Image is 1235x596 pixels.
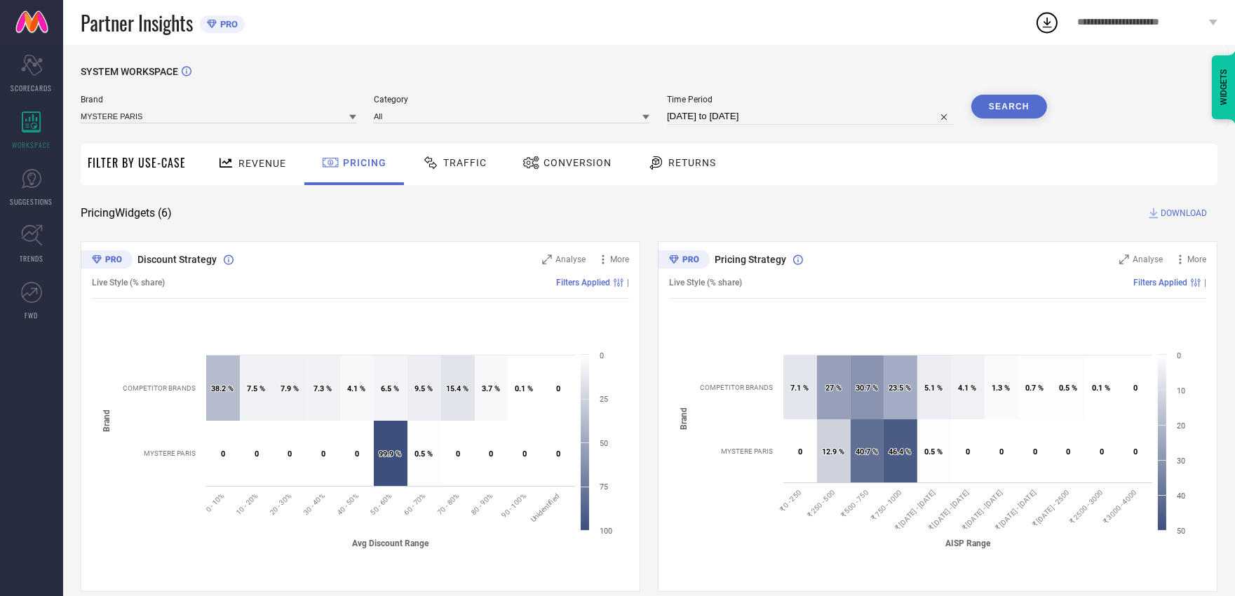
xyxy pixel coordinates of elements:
svg: Zoom [1119,255,1129,264]
text: 7.3 % [313,384,332,393]
text: 75 [600,482,608,492]
span: Category [374,95,649,104]
span: Filters Applied [556,278,610,287]
span: Live Style (% share) [92,278,165,287]
text: COMPETITOR BRANDS [123,384,196,392]
span: Partner Insights [81,8,193,37]
text: 0 [221,449,225,459]
span: Discount Strategy [137,254,217,265]
text: 50 [1177,527,1185,536]
text: 0 [1066,447,1070,456]
text: 0 [288,449,292,459]
span: Brand [81,95,356,104]
tspan: AISP Range [945,539,991,548]
text: 99.9 % [379,449,401,459]
text: ₹ [DATE] - [DATE] [893,488,937,531]
text: 4.1 % [347,384,365,393]
text: 0 [999,447,1004,456]
text: 70 - 80% [436,492,461,516]
text: 0 [489,449,493,459]
text: 0.5 % [924,447,943,456]
text: 4.1 % [958,384,976,393]
text: 40 - 50% [335,492,360,516]
text: 0 [1033,447,1037,456]
span: | [627,278,629,287]
span: More [1187,255,1206,264]
text: ₹ [DATE] - [DATE] [927,488,971,531]
text: 0.5 % [1059,384,1077,393]
text: 27 % [825,384,842,393]
text: 0 [798,447,802,456]
text: 3.7 % [482,384,500,393]
text: 23.5 % [889,384,911,393]
span: Filter By Use-Case [88,154,186,171]
span: Time Period [667,95,954,104]
text: 0 - 10% [204,492,225,513]
text: 0 [556,384,560,393]
span: Pricing Strategy [715,254,786,265]
span: Traffic [443,157,487,168]
text: 0 [1133,447,1138,456]
span: WORKSPACE [13,140,51,150]
span: Revenue [238,158,286,169]
text: 40 [1177,492,1185,501]
text: ₹ 2500 - 3000 [1068,488,1105,524]
text: 30 [1177,456,1185,466]
text: 0 [355,449,359,459]
span: DOWNLOAD [1161,206,1207,220]
text: MYSTERE PARIS [721,447,773,455]
text: 40.7 % [856,447,878,456]
text: 7.1 % [790,384,809,393]
text: ₹ 250 - 500 [806,488,837,519]
text: 15.4 % [446,384,468,393]
text: 5.1 % [924,384,943,393]
text: MYSTERE PARIS [144,449,196,457]
text: 0 [1177,351,1181,360]
span: Pricing Widgets ( 6 ) [81,206,172,220]
tspan: Brand [102,409,112,432]
text: 0 [321,449,325,459]
span: SCORECARDS [11,83,53,93]
div: Premium [81,250,133,271]
text: 10 [1177,386,1185,395]
text: 0 [255,449,259,459]
text: 12.9 % [822,447,844,456]
text: 30 - 40% [302,492,326,516]
text: 0 [556,449,560,459]
span: SUGGESTIONS [11,196,53,207]
span: PRO [217,19,238,29]
text: ₹ 0 - 250 [778,488,802,513]
text: 0.7 % [1025,384,1044,393]
text: 9.5 % [414,384,433,393]
span: Analyse [555,255,586,264]
text: 1.3 % [992,384,1010,393]
text: 20 [1177,421,1185,431]
span: SYSTEM WORKSPACE [81,66,178,77]
text: 0.1 % [1092,384,1110,393]
text: 38.2 % [211,384,234,393]
span: Analyse [1133,255,1163,264]
span: Live Style (% share) [669,278,742,287]
text: 0.5 % [414,449,433,459]
text: ₹ [DATE] - 2500 [1031,488,1071,528]
text: ₹ [DATE] - [DATE] [994,488,1037,531]
span: Pricing [343,157,386,168]
text: 30.7 % [856,384,878,393]
text: 50 [600,439,608,448]
input: Select time period [667,108,954,125]
text: ₹ 3000 - 4000 [1102,488,1138,524]
text: 6.5 % [381,384,399,393]
text: 0 [522,449,527,459]
text: 7.9 % [281,384,299,393]
text: COMPETITOR BRANDS [700,384,773,391]
svg: Zoom [542,255,552,264]
text: 25 [600,395,608,404]
tspan: Avg Discount Range [353,539,430,548]
text: 10 - 20% [235,492,259,516]
text: 50 - 60% [369,492,393,516]
text: 100 [600,527,612,536]
span: Conversion [544,157,612,168]
span: More [610,255,629,264]
div: Open download list [1034,10,1060,35]
text: 0 [600,351,604,360]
